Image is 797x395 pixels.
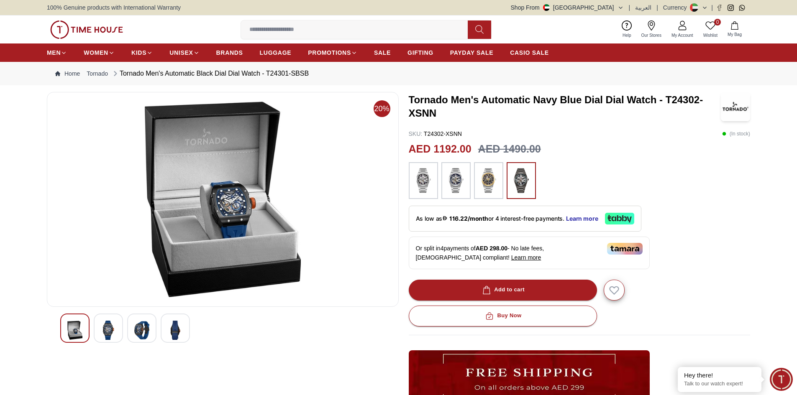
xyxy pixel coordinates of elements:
h3: Tornado Men's Automatic Navy Blue Dial Dial Watch - T24302-XSNN [409,93,721,120]
button: Add to cart [409,280,597,301]
span: Wishlist [700,32,721,38]
img: Tornado Men's Automatic Black Dial Dial Watch - T24301-SBSB [101,321,116,340]
a: Help [618,19,636,40]
a: Facebook [716,5,723,11]
nav: Breadcrumb [47,62,750,85]
button: العربية [635,3,651,12]
a: UNISEX [169,45,199,60]
img: Tamara [607,243,643,255]
a: 0Wishlist [698,19,723,40]
button: My Bag [723,20,747,39]
a: KIDS [131,45,153,60]
div: Hey there! [684,371,755,380]
div: Add to cart [481,285,525,295]
div: Or split in 4 payments of - No late fees, [DEMOGRAPHIC_DATA] compliant! [409,237,650,269]
a: Tornado [87,69,108,78]
span: SKU : [409,130,423,137]
span: KIDS [131,48,146,57]
a: MEN [47,45,67,60]
span: LUGGAGE [260,48,292,57]
span: SALE [374,48,391,57]
h3: AED 1490.00 [478,141,541,157]
span: | [711,3,713,12]
span: 100% Genuine products with International Warranty [47,3,181,12]
button: Buy Now [409,306,597,326]
span: 20% [374,100,390,117]
span: Help [619,32,635,38]
span: 0 [714,19,721,25]
p: ( In stock ) [722,130,750,138]
span: PROMOTIONS [308,48,351,57]
span: | [656,3,658,12]
img: Tornado Men's Automatic Navy Blue Dial Dial Watch - T24302-XSNN [721,92,750,121]
img: Tornado Men's Automatic Black Dial Dial Watch - T24301-SBSB [67,321,82,340]
a: PROMOTIONS [308,45,357,60]
a: CASIO SALE [510,45,549,60]
a: GIFTING [407,45,433,60]
button: Shop From[GEOGRAPHIC_DATA] [511,3,624,12]
span: PAYDAY SALE [450,48,493,57]
span: BRANDS [216,48,243,57]
span: My Account [668,32,697,38]
a: Home [55,69,80,78]
p: Talk to our watch expert! [684,380,755,387]
a: Whatsapp [739,5,745,11]
a: LUGGAGE [260,45,292,60]
img: ... [50,20,123,39]
span: WOMEN [84,48,108,57]
img: Tornado Men's Automatic Black Dial Dial Watch - T24301-SBSB [54,99,392,300]
span: CASIO SALE [510,48,549,57]
span: Learn more [511,254,541,261]
a: BRANDS [216,45,243,60]
h2: AED 1192.00 [409,141,472,157]
div: Tornado Men's Automatic Black Dial Dial Watch - T24301-SBSB [111,69,309,79]
img: ... [511,166,532,195]
img: ... [446,166,466,195]
span: AED 298.00 [476,245,507,252]
a: PAYDAY SALE [450,45,493,60]
img: Tornado Men's Automatic Black Dial Dial Watch - T24301-SBSB [134,321,149,340]
span: Our Stores [638,32,665,38]
img: United Arab Emirates [543,4,550,11]
span: My Bag [724,31,745,38]
a: Our Stores [636,19,666,40]
div: Chat Widget [770,368,793,391]
span: UNISEX [169,48,193,57]
div: Buy Now [484,311,521,321]
a: SALE [374,45,391,60]
span: | [629,3,630,12]
a: WOMEN [84,45,115,60]
span: MEN [47,48,61,57]
div: Currency [663,3,690,12]
img: ... [478,166,499,195]
a: Instagram [728,5,734,11]
img: ... [413,166,434,195]
img: Tornado Men's Automatic Black Dial Dial Watch - T24301-SBSB [168,321,183,340]
p: T24302-XSNN [409,130,462,138]
span: GIFTING [407,48,433,57]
